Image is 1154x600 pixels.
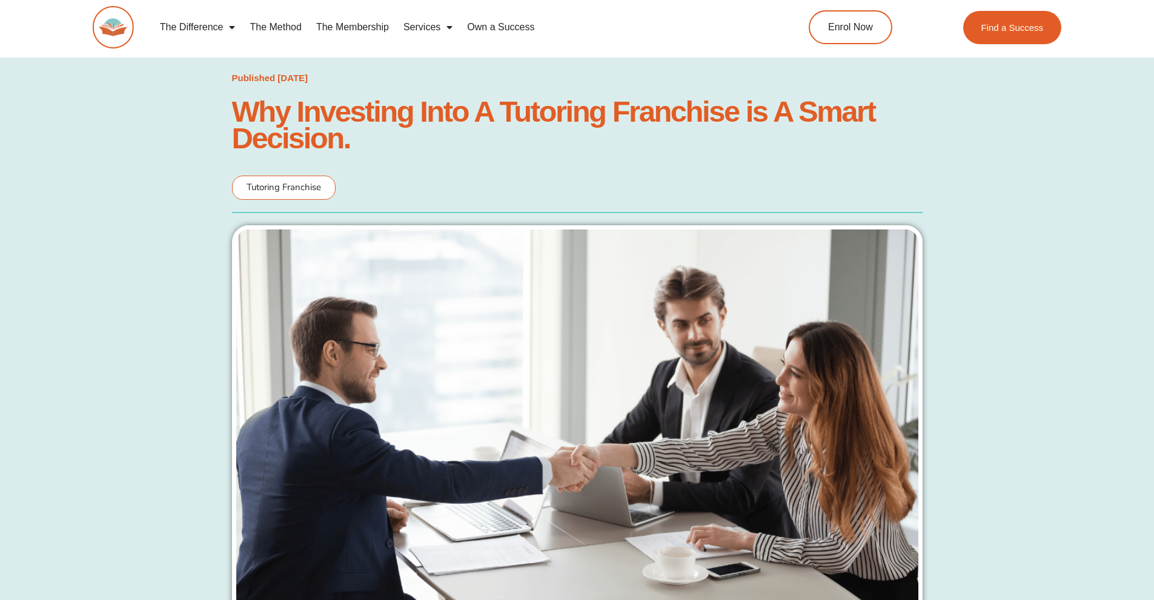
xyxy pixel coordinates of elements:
a: Own a Success [460,13,542,41]
a: Published [DATE] [232,70,308,87]
span: Published [232,73,276,83]
span: Tutoring Franchise [247,181,321,193]
span: Find a Success [981,23,1044,32]
a: Find a Success [963,11,1062,44]
span: Enrol Now [828,22,873,32]
h1: Why Investing Into A Tutoring Franchise is A Smart Decision. [232,98,923,151]
a: The Difference [153,13,243,41]
a: The Method [242,13,308,41]
a: The Membership [309,13,396,41]
nav: Menu [153,13,754,41]
a: Services [396,13,460,41]
time: [DATE] [277,73,308,83]
a: Enrol Now [809,10,892,44]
